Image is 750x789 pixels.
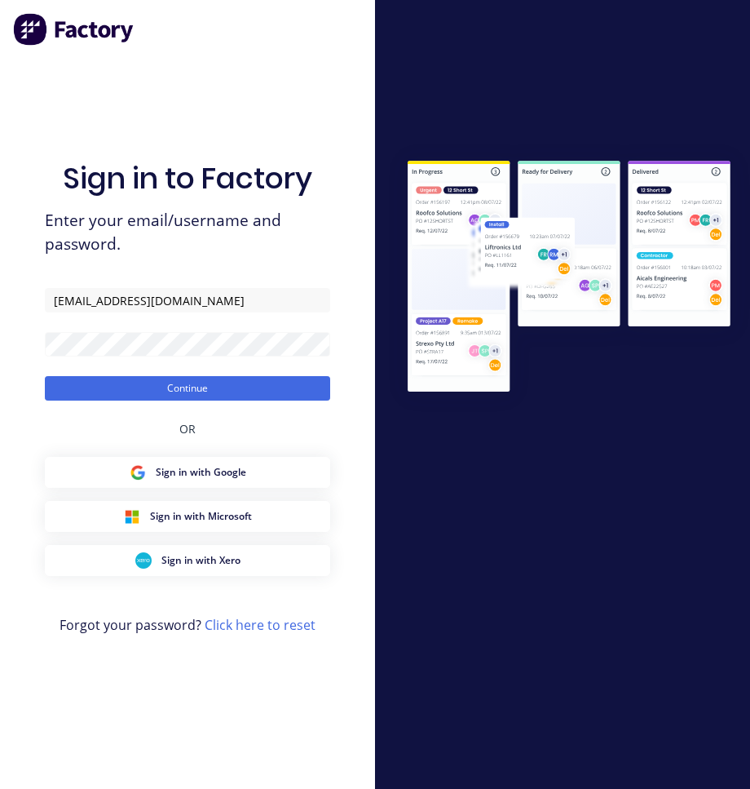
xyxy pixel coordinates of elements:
[45,457,330,488] button: Google Sign inSign in with Google
[135,552,152,569] img: Xero Sign in
[45,545,330,576] button: Xero Sign inSign in with Xero
[45,288,330,312] input: Email/Username
[156,465,246,480] span: Sign in with Google
[60,615,315,635] span: Forgot your password?
[124,508,140,525] img: Microsoft Sign in
[179,401,196,457] div: OR
[45,501,330,532] button: Microsoft Sign inSign in with Microsoft
[205,616,315,634] a: Click here to reset
[45,376,330,401] button: Continue
[130,464,146,481] img: Google Sign in
[13,13,135,46] img: Factory
[45,209,330,256] span: Enter your email/username and password.
[63,161,312,196] h1: Sign in to Factory
[150,509,252,524] span: Sign in with Microsoft
[161,553,240,568] span: Sign in with Xero
[388,143,750,413] img: Sign in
